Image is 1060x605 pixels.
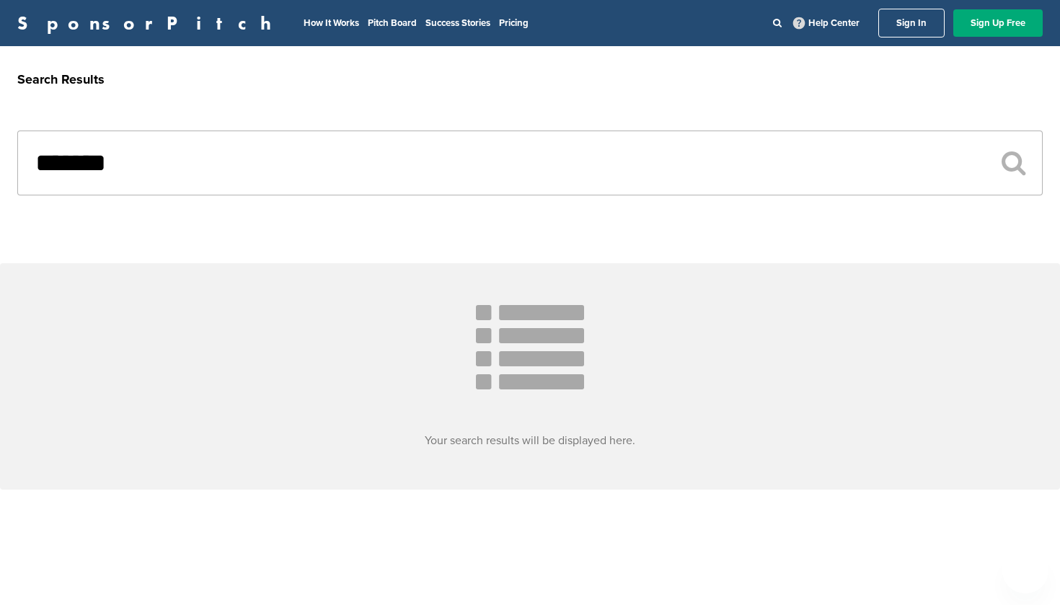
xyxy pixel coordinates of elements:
a: Sign In [878,9,945,37]
h2: Search Results [17,70,1043,89]
a: Pitch Board [368,17,417,29]
h3: Your search results will be displayed here. [17,432,1043,449]
a: Sign Up Free [953,9,1043,37]
a: SponsorPitch [17,14,281,32]
iframe: Button to launch messaging window [1002,547,1048,593]
a: Pricing [499,17,529,29]
a: Help Center [790,14,862,32]
a: Success Stories [425,17,490,29]
a: How It Works [304,17,359,29]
